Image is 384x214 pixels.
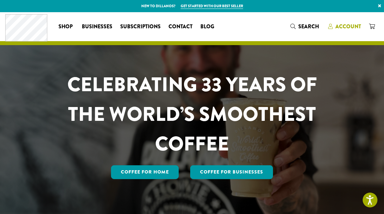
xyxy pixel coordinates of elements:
[200,23,214,31] span: Blog
[335,23,361,30] span: Account
[286,21,324,32] a: Search
[190,165,273,179] a: Coffee For Businesses
[120,23,161,31] span: Subscriptions
[181,3,243,9] a: Get started with our best seller
[58,23,73,31] span: Shop
[111,165,179,179] a: Coffee for Home
[169,23,192,31] span: Contact
[82,23,112,31] span: Businesses
[55,21,78,32] a: Shop
[52,70,332,159] h1: CELEBRATING 33 YEARS OF THE WORLD’S SMOOTHEST COFFEE
[298,23,319,30] span: Search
